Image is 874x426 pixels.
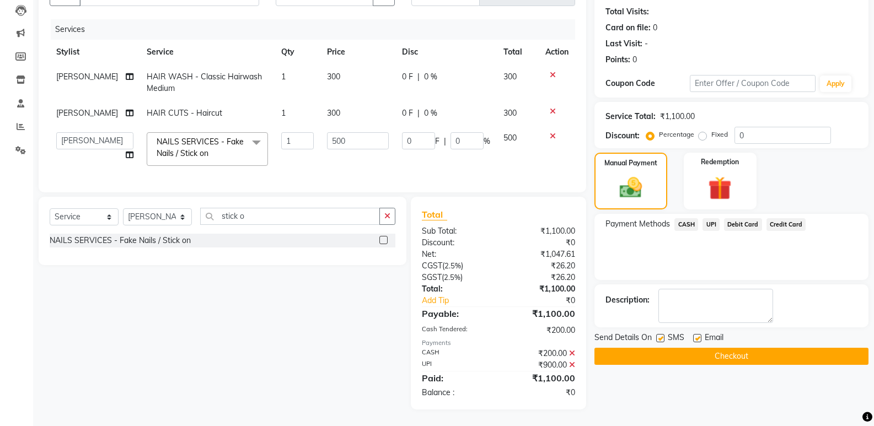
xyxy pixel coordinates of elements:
span: CGST [422,261,442,271]
th: Disc [395,40,497,64]
th: Stylist [50,40,140,64]
div: ₹900.00 [498,359,583,371]
div: ₹200.00 [498,325,583,336]
div: Service Total: [605,111,656,122]
div: Coupon Code [605,78,689,89]
div: Total: [414,283,498,295]
span: Debit Card [724,218,762,231]
span: HAIR WASH - Classic Hairwash Medium [147,72,262,93]
span: 300 [327,72,340,82]
div: ₹1,100.00 [498,225,583,237]
th: Service [140,40,275,64]
div: Services [51,19,583,40]
div: ₹1,100.00 [498,283,583,295]
span: 2.5% [444,261,461,270]
input: Enter Offer / Coupon Code [690,75,816,92]
span: SGST [422,272,442,282]
span: UPI [703,218,720,231]
div: Payments [422,338,575,348]
a: x [208,148,213,158]
span: Payment Methods [605,218,670,230]
div: 0 [653,22,657,34]
span: 0 F [402,107,413,119]
th: Total [497,40,539,64]
span: NAILS SERVICES - Fake Nails / Stick on [157,137,244,158]
div: ₹0 [498,387,583,398]
div: ₹1,100.00 [498,371,583,385]
button: Apply [820,76,851,92]
div: ₹26.20 [498,260,583,272]
span: % [484,136,490,147]
span: 0 F [402,71,413,83]
label: Manual Payment [604,158,657,168]
div: Last Visit: [605,38,642,50]
div: ₹26.20 [498,272,583,283]
div: ₹0 [498,237,583,249]
div: Net: [414,249,498,260]
div: Discount: [605,130,640,142]
div: Total Visits: [605,6,649,18]
div: ₹0 [513,295,583,306]
span: CASH [674,218,698,231]
span: 300 [503,72,517,82]
div: UPI [414,359,498,371]
div: Points: [605,54,630,66]
label: Redemption [701,157,739,167]
div: Paid: [414,371,498,385]
input: Search or Scan [200,208,380,225]
span: Total [422,209,447,220]
span: 300 [327,108,340,118]
span: 1 [281,108,286,118]
div: Balance : [414,387,498,398]
div: Sub Total: [414,225,498,237]
div: ( ) [414,272,498,283]
span: Email [705,332,723,346]
label: Percentage [659,130,694,139]
div: 0 [632,54,637,66]
span: | [417,71,420,83]
span: F [435,136,439,147]
div: Cash Tendered: [414,325,498,336]
span: | [444,136,446,147]
div: Discount: [414,237,498,249]
span: 2.5% [444,273,460,282]
div: ( ) [414,260,498,272]
label: Fixed [711,130,728,139]
div: Description: [605,294,650,306]
th: Price [320,40,395,64]
button: Checkout [594,348,868,365]
div: NAILS SERVICES - Fake Nails / Stick on [50,235,191,246]
span: 300 [503,108,517,118]
span: HAIR CUTS - Haircut [147,108,222,118]
div: Card on file: [605,22,651,34]
a: Add Tip [414,295,513,306]
div: ₹1,047.61 [498,249,583,260]
th: Qty [275,40,320,64]
span: SMS [668,332,684,346]
span: 0 % [424,107,437,119]
div: - [645,38,648,50]
div: ₹1,100.00 [660,111,695,122]
div: CASH [414,348,498,359]
span: Credit Card [766,218,806,231]
div: Payable: [414,307,498,320]
span: [PERSON_NAME] [56,72,118,82]
span: | [417,107,420,119]
span: 0 % [424,71,437,83]
img: _gift.svg [701,174,739,203]
span: 500 [503,133,517,143]
span: 1 [281,72,286,82]
div: ₹1,100.00 [498,307,583,320]
div: ₹200.00 [498,348,583,359]
img: _cash.svg [613,175,649,201]
span: Send Details On [594,332,652,346]
th: Action [539,40,575,64]
span: [PERSON_NAME] [56,108,118,118]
